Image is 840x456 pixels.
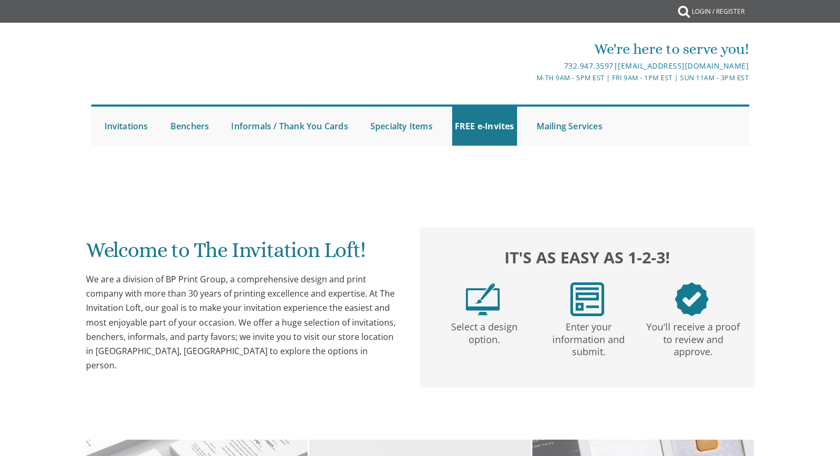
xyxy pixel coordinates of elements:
a: Specialty Items [368,107,435,146]
img: step3.png [675,282,709,316]
p: You'll receive a proof to review and approve. [643,316,743,358]
a: [EMAIL_ADDRESS][DOMAIN_NAME] [618,61,749,71]
a: Invitations [102,107,151,146]
a: FREE e-Invites [452,107,517,146]
p: Select a design option. [434,316,534,346]
a: Benchers [168,107,212,146]
h2: It's as easy as 1-2-3! [431,245,744,269]
div: M-Th 9am - 5pm EST | Fri 9am - 1pm EST | Sun 11am - 3pm EST [311,72,749,83]
div: | [311,60,749,72]
a: 732.947.3597 [564,61,614,71]
a: Mailing Services [534,107,605,146]
a: Informals / Thank You Cards [228,107,350,146]
div: We are a division of BP Print Group, a comprehensive design and print company with more than 30 y... [86,272,399,373]
img: step1.png [466,282,500,316]
h1: Welcome to The Invitation Loft! [86,239,399,270]
p: Enter your information and submit. [539,316,639,358]
img: step2.png [570,282,604,316]
div: We're here to serve you! [311,39,749,60]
